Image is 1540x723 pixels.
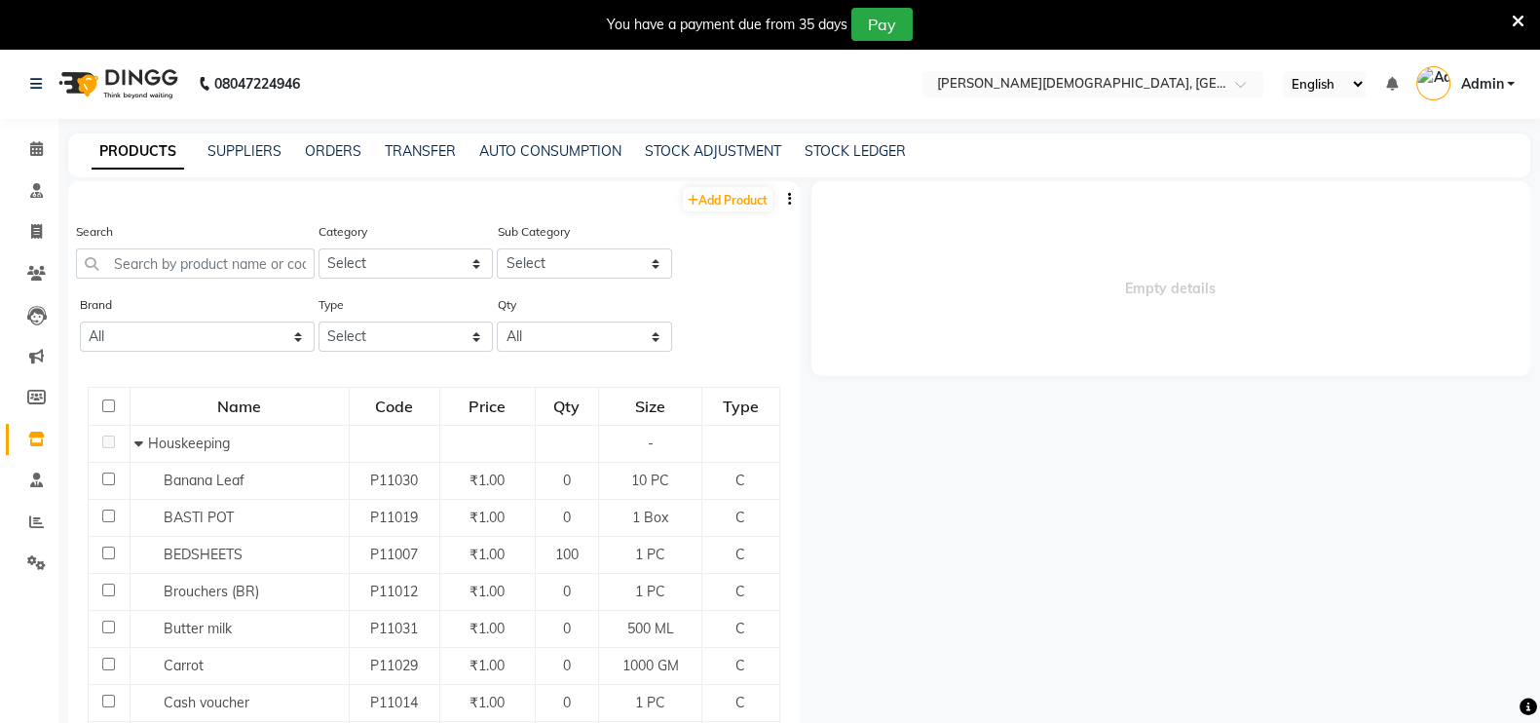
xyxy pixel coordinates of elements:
[1416,66,1450,100] img: Admin
[627,620,674,637] span: 500 ML
[811,181,1531,376] span: Empty details
[76,248,315,279] input: Search by product name or code
[164,583,259,600] span: Brouchers (BR)
[735,583,745,600] span: C
[164,546,243,563] span: BEDSHEETS
[470,509,505,526] span: ₹1.00
[370,657,418,674] span: P11029
[635,546,665,563] span: 1 PC
[563,657,571,674] span: 0
[370,694,418,711] span: P11014
[648,435,654,452] span: -
[370,620,418,637] span: P11031
[470,546,505,563] span: ₹1.00
[470,472,505,489] span: ₹1.00
[563,620,571,637] span: 0
[441,389,534,424] div: Price
[164,472,244,489] span: Banana Leaf
[600,389,700,424] div: Size
[164,657,204,674] span: Carrot
[214,57,300,111] b: 08047224946
[622,657,679,674] span: 1000 GM
[164,509,234,526] span: BASTI POT
[607,15,847,35] div: You have a payment due from 35 days
[470,694,505,711] span: ₹1.00
[735,472,745,489] span: C
[207,142,282,160] a: SUPPLIERS
[370,472,418,489] span: P11030
[851,8,913,41] button: Pay
[735,509,745,526] span: C
[632,509,668,526] span: 1 Box
[76,223,113,241] label: Search
[563,583,571,600] span: 0
[164,694,249,711] span: Cash voucher
[555,546,579,563] span: 100
[319,296,344,314] label: Type
[470,583,505,600] span: ₹1.00
[351,389,439,424] div: Code
[735,620,745,637] span: C
[735,694,745,711] span: C
[92,134,184,170] a: PRODUCTS
[370,583,418,600] span: P11012
[563,472,571,489] span: 0
[497,296,515,314] label: Qty
[563,509,571,526] span: 0
[735,657,745,674] span: C
[635,583,665,600] span: 1 PC
[164,620,232,637] span: Butter milk
[1460,74,1503,95] span: Admin
[50,57,183,111] img: logo
[131,389,348,424] div: Name
[479,142,621,160] a: AUTO CONSUMPTION
[537,389,597,424] div: Qty
[80,296,112,314] label: Brand
[370,509,418,526] span: P11019
[735,546,745,563] span: C
[134,435,148,452] span: Collapse Row
[319,223,367,241] label: Category
[645,142,781,160] a: STOCK ADJUSTMENT
[805,142,906,160] a: STOCK LEDGER
[635,694,665,711] span: 1 PC
[683,187,772,211] a: Add Product
[370,546,418,563] span: P11007
[703,389,777,424] div: Type
[497,223,569,241] label: Sub Category
[385,142,456,160] a: TRANSFER
[631,472,669,489] span: 10 PC
[563,694,571,711] span: 0
[148,435,230,452] span: Houskeeping
[305,142,361,160] a: ORDERS
[470,620,505,637] span: ₹1.00
[470,657,505,674] span: ₹1.00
